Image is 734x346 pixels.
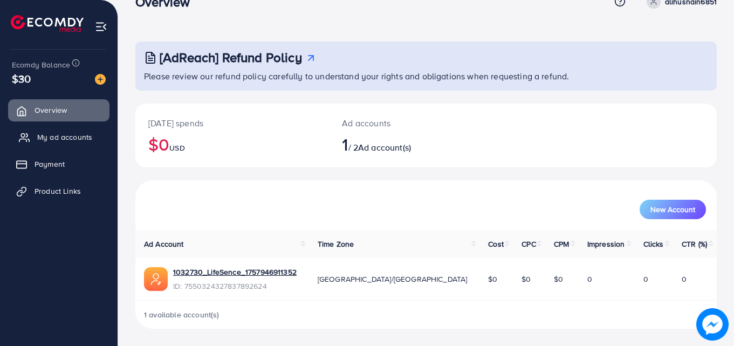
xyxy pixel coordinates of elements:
[522,274,531,284] span: $0
[488,274,497,284] span: $0
[148,117,316,130] p: [DATE] spends
[95,74,106,85] img: image
[144,239,184,249] span: Ad Account
[643,239,664,249] span: Clicks
[148,134,316,154] h2: $0
[173,267,297,277] a: 1032730_LifeSence_1757946911352
[342,134,462,154] h2: / 2
[8,180,109,202] a: Product Links
[682,274,687,284] span: 0
[8,153,109,175] a: Payment
[342,132,348,157] span: 1
[169,143,184,153] span: USD
[682,239,707,249] span: CTR (%)
[587,274,592,284] span: 0
[696,308,729,341] img: image
[173,281,297,291] span: ID: 7550324327837892624
[640,200,706,219] button: New Account
[554,274,563,284] span: $0
[35,105,67,116] span: Overview
[643,274,648,284] span: 0
[488,239,504,249] span: Cost
[12,59,70,70] span: Ecomdy Balance
[358,141,411,153] span: Ad account(s)
[342,117,462,130] p: Ad accounts
[37,132,92,143] span: My ad accounts
[144,309,219,320] span: 1 available account(s)
[522,239,536,249] span: CPC
[144,267,168,291] img: ic-ads-acc.e4c84228.svg
[35,186,81,196] span: Product Links
[650,206,695,213] span: New Account
[95,21,107,33] img: menu
[12,71,31,86] span: $30
[8,99,109,121] a: Overview
[144,70,710,83] p: Please review our refund policy carefully to understand your rights and obligations when requesti...
[318,274,468,284] span: [GEOGRAPHIC_DATA]/[GEOGRAPHIC_DATA]
[318,239,354,249] span: Time Zone
[11,15,84,32] img: logo
[587,239,625,249] span: Impression
[554,239,569,249] span: CPM
[160,50,302,65] h3: [AdReach] Refund Policy
[8,126,109,148] a: My ad accounts
[35,159,65,169] span: Payment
